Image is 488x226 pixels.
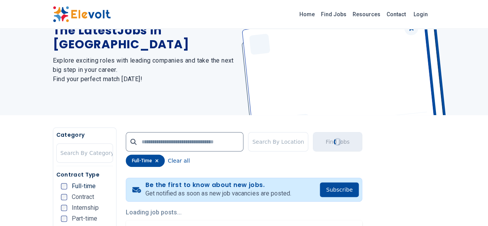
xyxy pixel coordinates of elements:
span: Internship [72,205,99,211]
button: Find JobsLoading... [313,132,362,151]
input: Contract [61,194,67,200]
a: Contact [383,8,409,20]
button: Subscribe [320,182,359,197]
input: Part-time [61,216,67,222]
a: Home [296,8,318,20]
h5: Contract Type [56,171,113,178]
p: Get notified as soon as new job vacancies are posted. [145,189,291,198]
p: Loading job posts... [126,208,362,217]
iframe: Chat Widget [449,189,488,226]
div: Loading... [334,138,341,146]
input: Internship [61,205,67,211]
span: Contract [72,194,94,200]
a: Resources [350,8,383,20]
button: Clear all [168,155,190,167]
a: Find Jobs [318,8,350,20]
a: Login [409,7,432,22]
h2: Explore exciting roles with leading companies and take the next big step in your career. Find you... [53,56,235,84]
input: Full-time [61,183,67,189]
h5: Category [56,131,113,139]
img: Elevolt [53,6,111,22]
h4: Be the first to know about new jobs. [145,181,291,189]
div: full-time [126,155,165,167]
h1: The Latest Jobs in [GEOGRAPHIC_DATA] [53,24,235,51]
span: Part-time [72,216,97,222]
span: Full-time [72,183,96,189]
